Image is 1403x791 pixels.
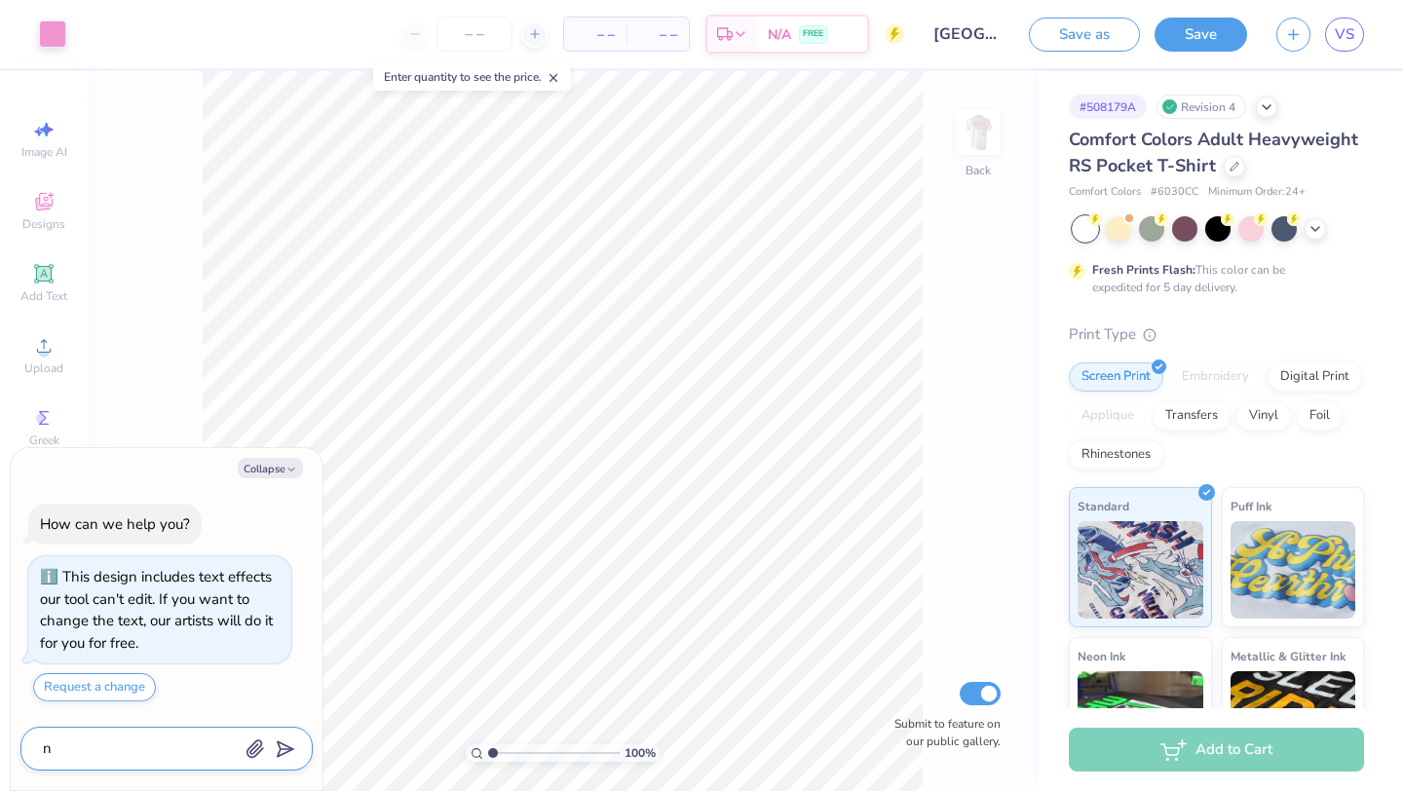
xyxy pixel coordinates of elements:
div: This color can be expedited for 5 day delivery. [1092,261,1332,296]
div: Applique [1069,401,1147,431]
input: – – [436,17,512,52]
button: Save [1155,18,1247,52]
img: Neon Ink [1078,671,1203,769]
span: Standard [1078,496,1129,516]
div: This design includes text effects our tool can't edit. If you want to change the text, our artist... [40,567,273,653]
strong: Fresh Prints Flash: [1092,262,1195,278]
img: Back [959,113,998,152]
span: – – [638,24,677,45]
div: Back [966,162,991,179]
span: FREE [803,27,823,41]
span: Puff Ink [1231,496,1271,516]
div: Enter quantity to see the price. [373,63,571,91]
span: Neon Ink [1078,646,1125,666]
span: Image AI [21,144,67,160]
img: Standard [1078,521,1203,619]
span: Upload [24,360,63,376]
img: Metallic & Glitter Ink [1231,671,1356,769]
div: Foil [1297,401,1343,431]
div: Rhinestones [1069,440,1163,470]
span: Comfort Colors [1069,184,1141,201]
span: VS [1335,23,1354,46]
span: Greek [29,433,59,448]
a: VS [1325,18,1364,52]
span: Minimum Order: 24 + [1208,184,1306,201]
div: # 508179A [1069,94,1147,119]
div: Screen Print [1069,362,1163,392]
img: Puff Ink [1231,521,1356,619]
span: Add Text [20,288,67,304]
button: Request a change [33,673,156,701]
div: Embroidery [1169,362,1262,392]
span: N/A [768,24,791,45]
span: – – [576,24,615,45]
button: Collapse [238,458,303,478]
span: 100 % [625,744,656,762]
div: Transfers [1153,401,1231,431]
input: Untitled Design [919,15,1014,54]
div: Digital Print [1268,362,1362,392]
span: Comfort Colors Adult Heavyweight RS Pocket T-Shirt [1069,128,1358,177]
span: Designs [22,216,65,232]
div: How can we help you? [40,514,190,534]
div: Revision 4 [1157,94,1246,119]
span: Metallic & Glitter Ink [1231,646,1346,666]
span: # 6030CC [1151,184,1198,201]
div: Print Type [1069,323,1364,346]
div: Vinyl [1236,401,1291,431]
button: Save as [1029,18,1140,52]
label: Submit to feature on our public gallery. [884,715,1001,750]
